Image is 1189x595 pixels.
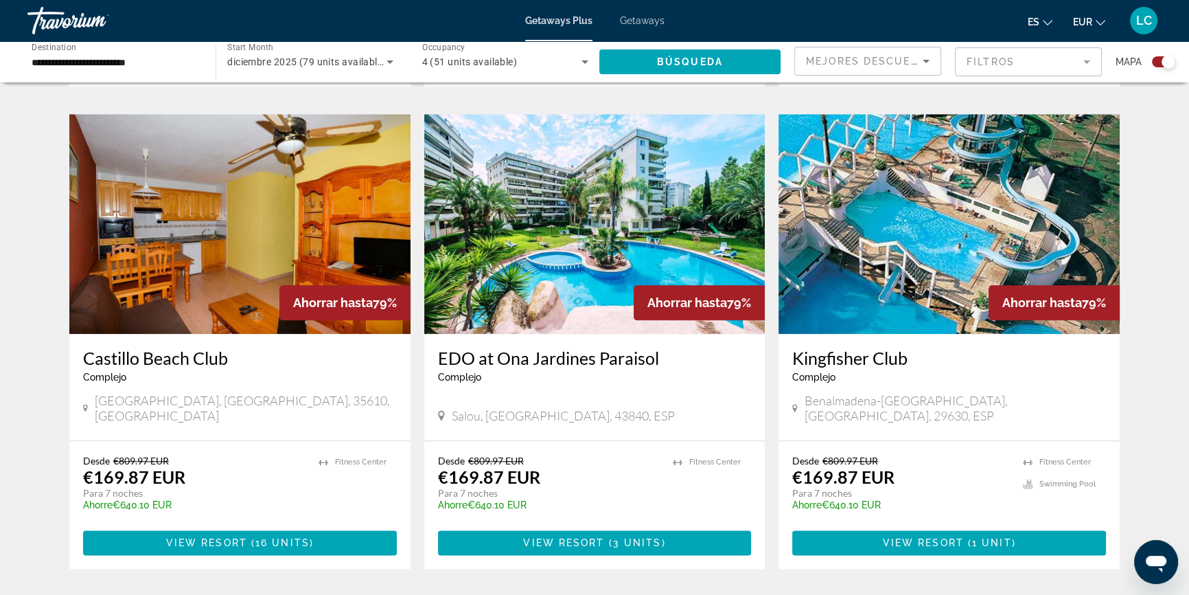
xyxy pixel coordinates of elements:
span: Búsqueda [657,56,723,67]
span: Desde [438,455,465,467]
span: 3 units [613,537,662,548]
button: View Resort(16 units) [83,530,397,555]
span: [GEOGRAPHIC_DATA], [GEOGRAPHIC_DATA], 35610, [GEOGRAPHIC_DATA] [95,393,397,423]
button: View Resort(1 unit) [792,530,1106,555]
span: Destination [32,42,76,52]
span: €809.97 EUR [113,455,169,467]
span: EUR [1073,16,1092,27]
span: 16 units [255,537,310,548]
img: ii_kfc1.jpg [778,114,1120,334]
button: View Resort(3 units) [438,530,752,555]
span: diciembre 2025 (79 units available) [227,56,386,67]
span: Ahorrar hasta [647,295,727,310]
p: €169.87 EUR [792,467,894,487]
span: Desde [792,455,819,467]
span: Swimming Pool [1039,480,1096,489]
p: €640.10 EUR [792,499,1009,510]
span: Occupancy [422,43,465,52]
iframe: Botón para iniciar la ventana de mensajería [1134,540,1178,584]
span: View Resort [166,537,247,548]
span: ( ) [247,537,314,548]
a: Kingfisher Club [792,348,1106,368]
span: Ahorre [83,499,113,510]
span: Fitness Center [1039,458,1091,467]
a: Getaways Plus [525,15,592,26]
span: Ahorrar hasta [293,295,373,310]
p: €169.87 EUR [83,467,185,487]
span: Complejo [438,372,481,383]
span: Mejores descuentos [806,56,943,67]
span: Start Month [227,43,273,52]
span: View Resort [523,537,604,548]
span: Ahorrar hasta [1002,295,1082,310]
div: 79% [989,285,1120,320]
p: Para 7 noches [83,487,305,499]
span: LC [1136,14,1152,27]
a: Travorium [27,3,165,38]
span: ( ) [605,537,666,548]
span: Complejo [792,372,835,383]
mat-select: Sort by [806,53,930,69]
span: View Resort [883,537,964,548]
span: Desde [83,455,110,467]
button: User Menu [1126,6,1162,35]
span: Complejo [83,372,126,383]
span: Fitness Center [689,458,741,467]
button: Change language [1028,12,1052,32]
div: 79% [279,285,411,320]
p: Para 7 noches [438,487,660,499]
span: €809.97 EUR [468,455,524,467]
img: ii_cjp1.jpg [424,114,765,334]
span: €809.97 EUR [822,455,878,467]
span: 4 (51 units available) [422,56,518,67]
button: Búsqueda [599,49,781,74]
p: Para 7 noches [792,487,1009,499]
button: Filter [955,47,1102,77]
span: Ahorre [438,499,467,510]
p: €169.87 EUR [438,467,540,487]
span: Mapa [1116,52,1142,71]
a: Getaways [620,15,665,26]
div: 79% [634,285,765,320]
span: Fitness Center [335,458,386,467]
a: Castillo Beach Club [83,348,397,368]
p: €640.10 EUR [438,499,660,510]
span: Salou, [GEOGRAPHIC_DATA], 43840, ESP [452,408,675,423]
span: ( ) [964,537,1016,548]
span: Ahorre [792,499,822,510]
span: 1 unit [972,537,1012,548]
img: ii_cat5.jpg [69,114,411,334]
a: EDO at Ona Jardines Paraisol [438,348,752,368]
button: Change currency [1073,12,1105,32]
span: es [1028,16,1039,27]
span: Benalmadena-[GEOGRAPHIC_DATA], [GEOGRAPHIC_DATA], 29630, ESP [805,393,1106,423]
p: €640.10 EUR [83,499,305,510]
